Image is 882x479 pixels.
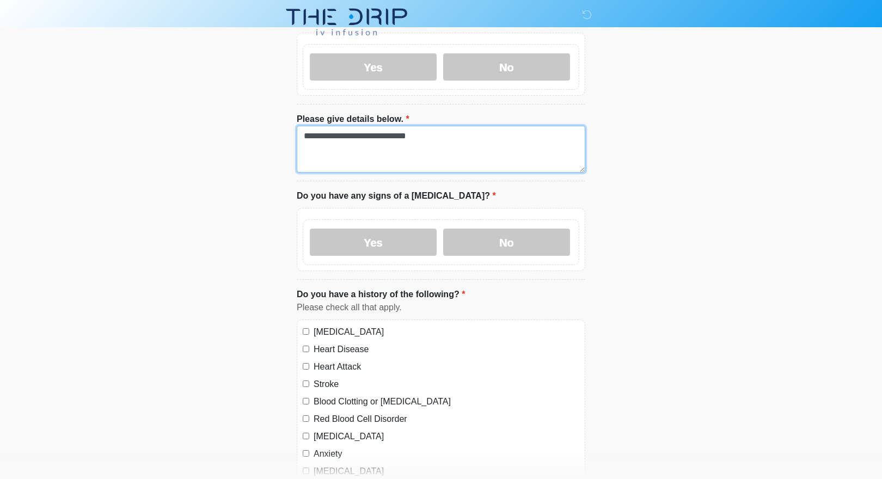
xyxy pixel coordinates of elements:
input: [MEDICAL_DATA] [303,468,309,474]
label: Anxiety [314,447,579,460]
label: No [443,229,570,256]
label: Do you have any signs of a [MEDICAL_DATA]? [297,189,496,202]
label: Yes [310,229,437,256]
input: Red Blood Cell Disorder [303,415,309,422]
input: [MEDICAL_DATA] [303,433,309,439]
label: Please give details below. [297,113,409,126]
input: Blood Clotting or [MEDICAL_DATA] [303,398,309,404]
input: [MEDICAL_DATA] [303,328,309,335]
input: Anxiety [303,450,309,457]
label: [MEDICAL_DATA] [314,465,579,478]
input: Heart Disease [303,346,309,352]
label: Stroke [314,378,579,391]
img: The Drip IV Infusion Logo [286,8,407,35]
label: Do you have a history of the following? [297,288,465,301]
label: Red Blood Cell Disorder [314,413,579,426]
label: [MEDICAL_DATA] [314,430,579,443]
label: [MEDICAL_DATA] [314,326,579,339]
input: Heart Attack [303,363,309,370]
label: Heart Disease [314,343,579,356]
label: No [443,53,570,81]
label: Blood Clotting or [MEDICAL_DATA] [314,395,579,408]
input: Stroke [303,380,309,387]
div: Please check all that apply. [297,301,585,314]
label: Heart Attack [314,360,579,373]
label: Yes [310,53,437,81]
